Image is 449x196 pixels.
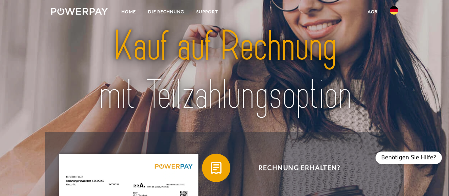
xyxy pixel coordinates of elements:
[68,20,381,122] img: title-powerpay_de.svg
[376,152,442,164] div: Benötigen Sie Hilfe?
[115,5,142,18] a: Home
[51,8,108,15] img: logo-powerpay-white.svg
[212,154,386,182] span: Rechnung erhalten?
[362,5,384,18] a: agb
[190,5,224,18] a: SUPPORT
[142,5,190,18] a: DIE RECHNUNG
[202,154,387,182] button: Rechnung erhalten?
[207,159,225,177] img: qb_bill.svg
[390,6,398,15] img: de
